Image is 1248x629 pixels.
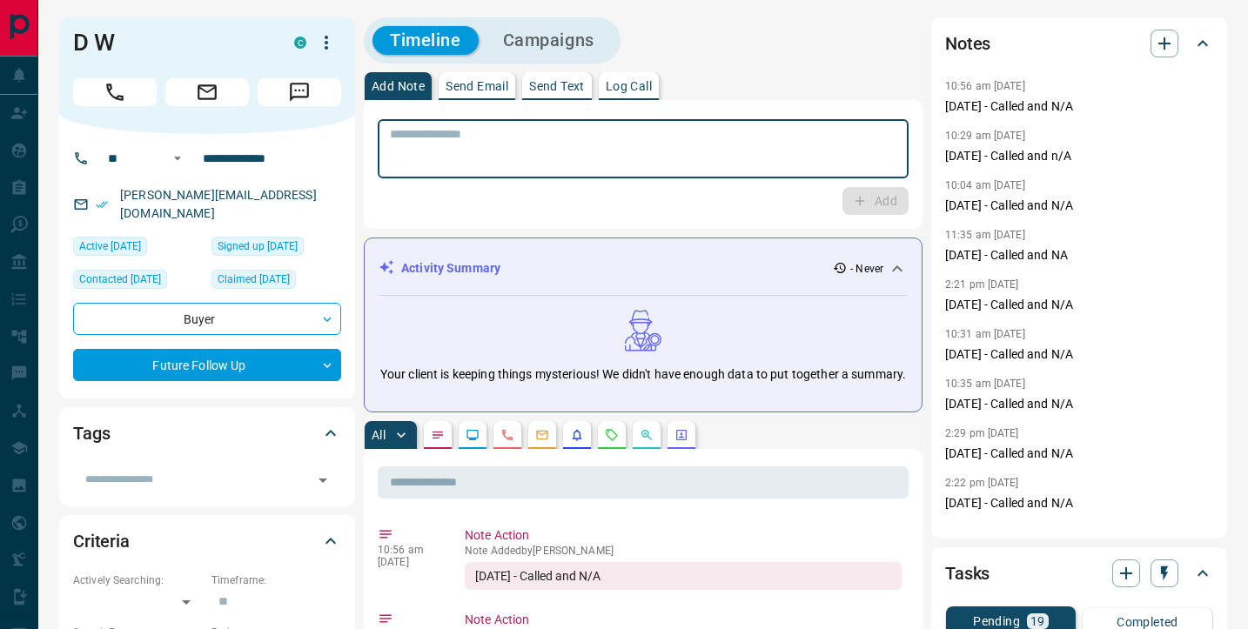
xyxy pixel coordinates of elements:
[378,556,439,568] p: [DATE]
[945,378,1025,390] p: 10:35 am [DATE]
[73,527,130,555] h2: Criteria
[606,80,652,92] p: Log Call
[465,545,902,557] p: Note Added by [PERSON_NAME]
[294,37,306,49] div: condos.ca
[311,468,335,492] button: Open
[211,270,341,294] div: Thu Jun 11 2020
[945,552,1213,594] div: Tasks
[372,26,479,55] button: Timeline
[96,198,108,211] svg: Email Verified
[945,229,1025,241] p: 11:35 am [DATE]
[79,271,161,288] span: Contacted [DATE]
[945,130,1025,142] p: 10:29 am [DATE]
[73,412,341,454] div: Tags
[73,78,157,106] span: Call
[73,349,341,381] div: Future Follow Up
[640,428,654,442] svg: Opportunities
[570,428,584,442] svg: Listing Alerts
[945,296,1213,314] p: [DATE] - Called and N/A
[446,80,508,92] p: Send Email
[945,278,1019,291] p: 2:21 pm [DATE]
[945,427,1019,439] p: 2:29 pm [DATE]
[466,428,480,442] svg: Lead Browsing Activity
[529,80,585,92] p: Send Text
[73,419,110,447] h2: Tags
[211,237,341,261] div: Wed Mar 07 2018
[945,559,990,587] h2: Tasks
[945,80,1025,92] p: 10:56 am [DATE]
[372,80,425,92] p: Add Note
[401,259,500,278] p: Activity Summary
[1117,616,1178,628] p: Completed
[486,26,612,55] button: Campaigns
[945,445,1213,463] p: [DATE] - Called and N/A
[73,29,268,57] h1: D W
[945,345,1213,364] p: [DATE] - Called and N/A
[945,30,990,57] h2: Notes
[211,572,341,588] p: Timeframe:
[945,494,1213,512] p: [DATE] - Called and N/A
[500,428,514,442] svg: Calls
[945,328,1025,340] p: 10:31 am [DATE]
[945,97,1213,116] p: [DATE] - Called and N/A
[380,365,906,384] p: Your client is keeping things mysterious! We didn't have enough data to put together a summary.
[465,562,902,590] div: [DATE] - Called and N/A
[945,395,1213,413] p: [DATE] - Called and N/A
[379,252,908,284] div: Activity Summary- Never
[1030,615,1045,627] p: 19
[674,428,688,442] svg: Agent Actions
[218,271,290,288] span: Claimed [DATE]
[945,197,1213,215] p: [DATE] - Called and N/A
[945,477,1019,489] p: 2:22 pm [DATE]
[973,615,1020,627] p: Pending
[73,303,341,335] div: Buyer
[372,429,386,441] p: All
[218,238,298,255] span: Signed up [DATE]
[945,179,1025,191] p: 10:04 am [DATE]
[945,147,1213,165] p: [DATE] - Called and n/A
[535,428,549,442] svg: Emails
[850,261,883,277] p: - Never
[73,237,203,261] div: Thu May 04 2023
[73,572,203,588] p: Actively Searching:
[605,428,619,442] svg: Requests
[73,270,203,294] div: Wed Jul 16 2025
[378,544,439,556] p: 10:56 am
[465,526,902,545] p: Note Action
[258,78,341,106] span: Message
[73,520,341,562] div: Criteria
[120,188,317,220] a: [PERSON_NAME][EMAIL_ADDRESS][DOMAIN_NAME]
[945,23,1213,64] div: Notes
[945,526,1019,539] p: 1:19 pm [DATE]
[167,148,188,169] button: Open
[165,78,249,106] span: Email
[945,246,1213,264] p: [DATE] - Called and NA
[79,238,141,255] span: Active [DATE]
[465,611,902,629] p: Note Action
[431,428,445,442] svg: Notes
